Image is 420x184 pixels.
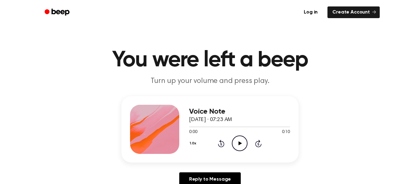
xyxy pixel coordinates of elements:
button: 1.0x [189,138,198,149]
a: Log in [298,5,324,19]
h3: Voice Note [189,108,290,116]
p: Turn up your volume and press play. [92,76,328,86]
a: Beep [40,6,75,18]
h1: You were left a beep [53,49,367,71]
a: Create Account [327,6,380,18]
span: 0:00 [189,129,197,135]
span: 0:10 [282,129,290,135]
span: [DATE] · 07:23 AM [189,117,232,123]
